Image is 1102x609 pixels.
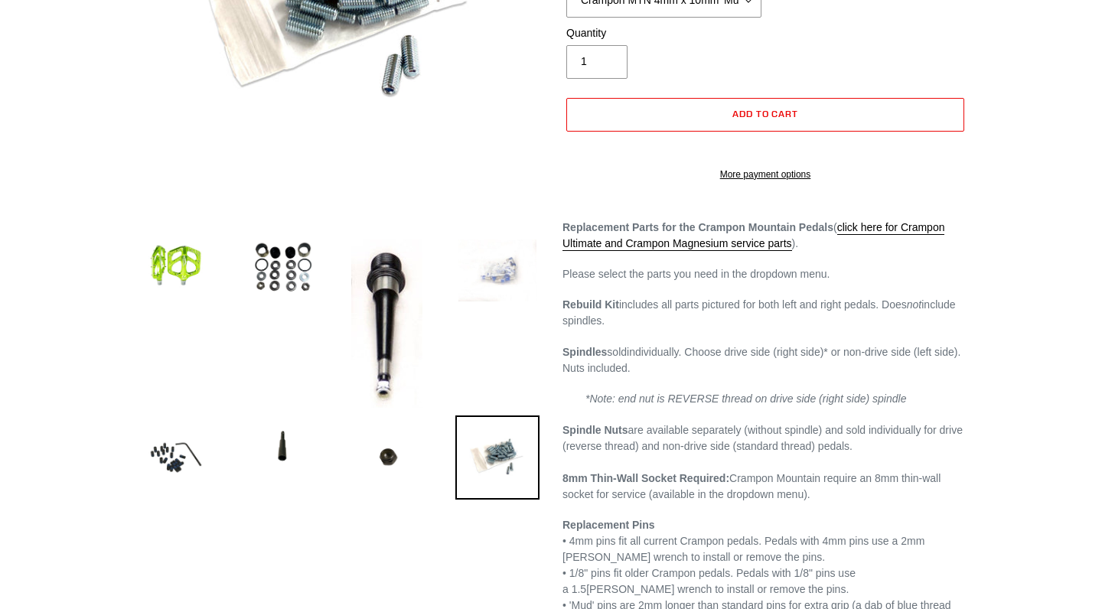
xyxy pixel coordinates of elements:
[607,346,627,358] span: sold
[562,220,968,252] p: ( ).
[585,392,906,405] em: *Note: end nut is REVERSE thread on drive side (right side) spindle
[562,424,628,436] strong: Spindle Nuts
[566,168,964,181] a: More payment options
[566,25,761,41] label: Quantity
[241,415,325,480] img: Load image into Gallery viewer, Canfield Bikes Crampon MTN Pedal Service Parts
[562,472,729,484] strong: 8mm Thin-Wall Socket Required:
[562,297,968,329] p: includes all parts pictured for both left and right pedals. Does include spindles.
[348,236,425,411] img: Load image into Gallery viewer, Canfield Bikes Crampon MTN Pedal Service Parts
[562,346,607,358] strong: Spindles
[241,236,325,301] img: Load image into Gallery viewer, Canfield Bikes Crampon Mountain Rebuild Kit
[455,415,540,500] img: Load image into Gallery viewer, Canfield Bikes Crampon MTN Pedal Service Parts
[134,415,218,500] img: Load image into Gallery viewer, Canfield Bikes Crampon MTN Pedal Service Parts
[562,221,944,251] a: click here for Crampon Ultimate and Crampon Magnesium service parts
[907,298,921,311] em: not
[562,344,968,376] p: individually. Choose drive side (right side)* or non-drive side (left side). Nuts included.
[455,236,540,304] img: Load image into Gallery viewer, Canfield Bikes Crampon MTN Pedal Service Parts
[566,98,964,132] button: Add to cart
[732,108,799,119] span: Add to cart
[134,236,218,295] img: Load image into Gallery viewer, Canfield Bikes Crampon MTN Pedal Service Parts
[562,298,619,311] strong: Rebuild Kit
[562,221,833,233] strong: Replacement Parts for the Crampon Mountain Pedals
[562,268,830,280] span: Please select the parts you need in the dropdown menu.
[348,415,432,495] img: Load image into Gallery viewer, Canfield Bikes Crampon MTN Pedal Service Parts
[562,519,655,531] strong: Replacement Pins
[562,422,968,503] p: are available separately (without spindle) and sold individually for drive (reverse thread) and n...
